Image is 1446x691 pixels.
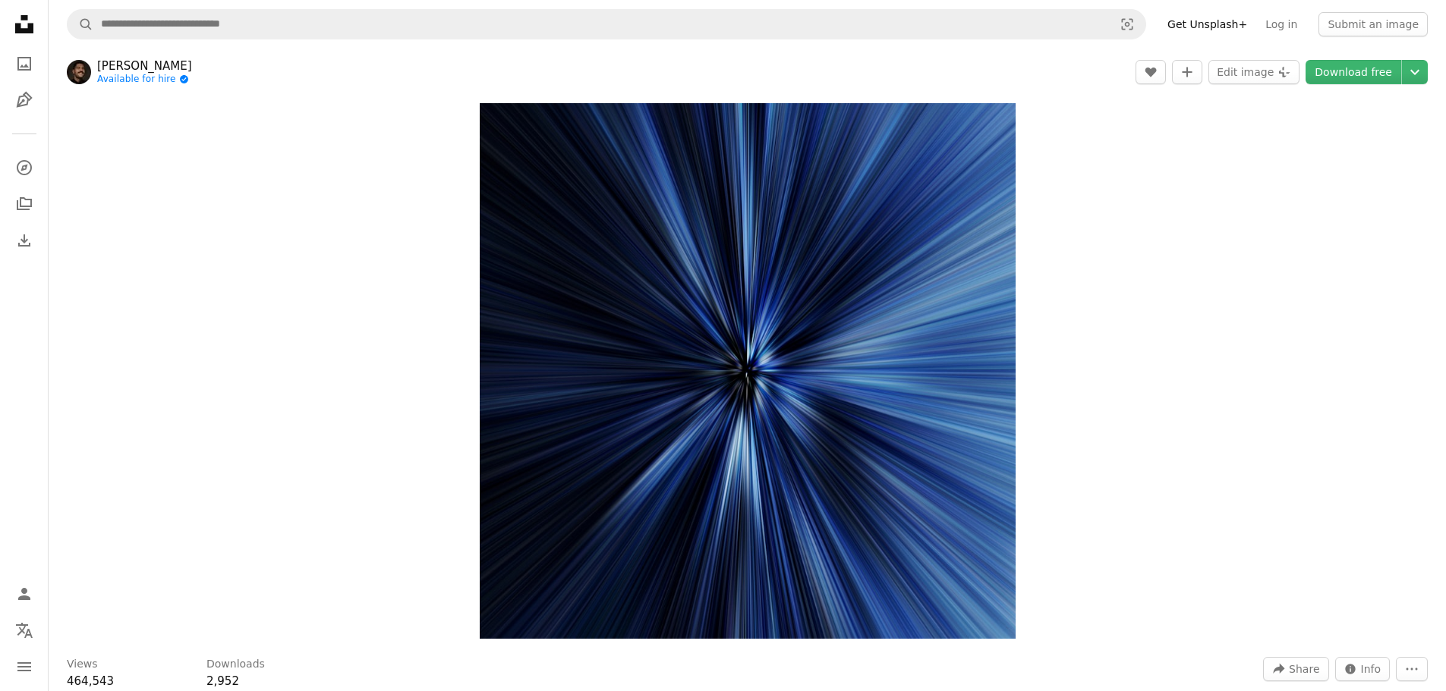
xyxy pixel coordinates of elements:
[1335,657,1391,681] button: Stats about this image
[9,189,39,219] a: Collections
[67,9,1146,39] form: Find visuals sitewide
[480,103,1016,639] button: Zoom in on this image
[1158,12,1256,36] a: Get Unsplash+
[9,152,39,183] a: Explore
[68,10,93,39] button: Search Unsplash
[206,657,265,672] h3: Downloads
[9,85,39,115] a: Illustrations
[1361,658,1381,680] span: Info
[1256,12,1306,36] a: Log in
[67,60,91,84] img: Go to Giorgio Trovato's profile
[9,579,39,609] a: Log in / Sign up
[1136,60,1166,84] button: Like
[1109,10,1145,39] button: Visual search
[1172,60,1202,84] button: Add to Collection
[9,225,39,256] a: Download History
[1306,60,1401,84] a: Download free
[206,674,239,688] span: 2,952
[97,58,192,74] a: [PERSON_NAME]
[1208,60,1300,84] button: Edit image
[9,49,39,79] a: Photos
[9,615,39,645] button: Language
[67,674,114,688] span: 464,543
[9,652,39,682] button: Menu
[67,657,98,672] h3: Views
[480,103,1016,639] img: a blue background with a star burst in the middle
[97,74,192,86] a: Available for hire
[1402,60,1428,84] button: Choose download size
[1396,657,1428,681] button: More Actions
[1318,12,1428,36] button: Submit an image
[1289,658,1319,680] span: Share
[1263,657,1328,681] button: Share this image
